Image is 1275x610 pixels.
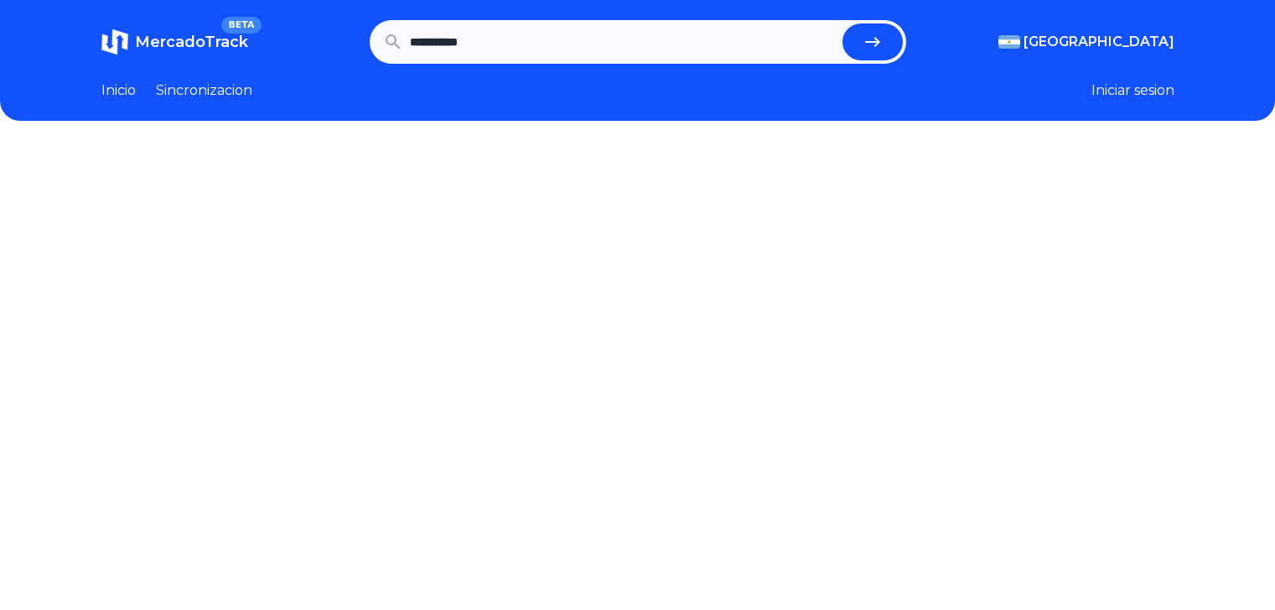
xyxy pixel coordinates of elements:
[1024,32,1174,52] span: [GEOGRAPHIC_DATA]
[1091,81,1174,101] button: Iniciar sesion
[156,81,252,101] a: Sincronizacion
[998,35,1020,49] img: Argentina
[221,17,261,34] span: BETA
[998,32,1174,52] button: [GEOGRAPHIC_DATA]
[101,29,128,55] img: MercadoTrack
[101,81,136,101] a: Inicio
[135,33,248,51] span: MercadoTrack
[101,29,248,55] a: MercadoTrackBETA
